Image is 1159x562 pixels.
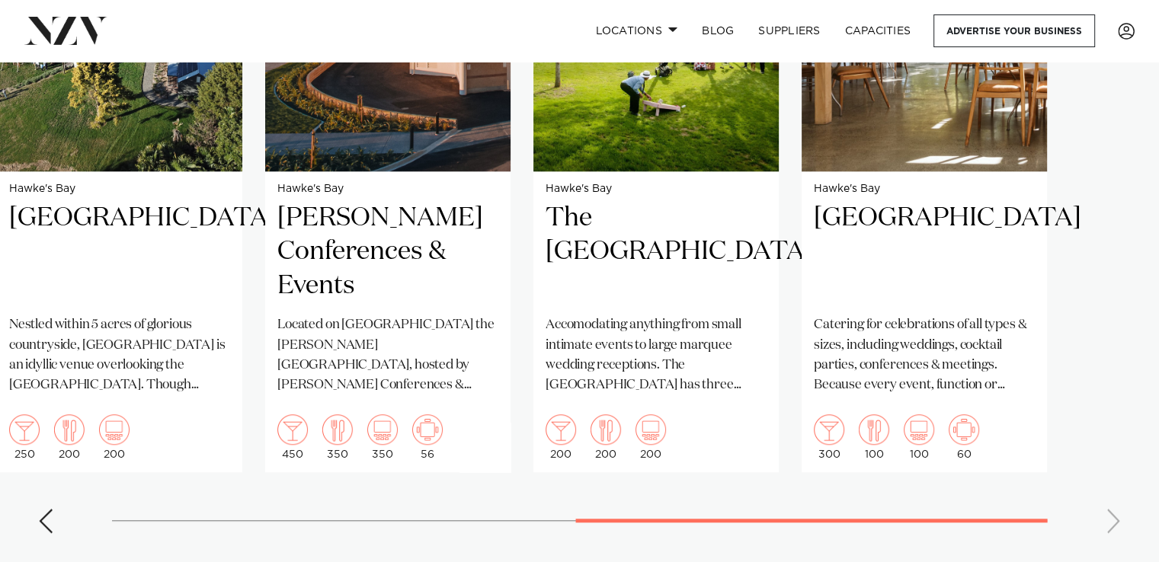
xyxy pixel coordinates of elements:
p: Nestled within 5 acres of glorious countryside, [GEOGRAPHIC_DATA] is an idyllic venue overlooking... [9,315,230,395]
div: 250 [9,414,40,460]
img: dining.png [322,414,353,445]
div: 200 [591,414,621,460]
img: dining.png [591,414,621,445]
a: Capacities [833,14,924,47]
div: 100 [859,414,889,460]
img: meeting.png [412,414,443,445]
small: Hawke's Bay [277,184,498,195]
div: 200 [54,414,85,460]
div: 200 [99,414,130,460]
div: 56 [412,414,443,460]
p: Accomodating anything from small intimate events to large marquee wedding receptions. The [GEOGRA... [546,315,767,395]
div: 60 [949,414,979,460]
img: cocktail.png [277,414,308,445]
div: 450 [277,414,308,460]
div: 200 [636,414,666,460]
h2: [GEOGRAPHIC_DATA] [814,201,1035,304]
img: theatre.png [99,414,130,445]
img: cocktail.png [9,414,40,445]
p: Catering for celebrations of all types & sizes, including weddings, cocktail parties, conferences... [814,315,1035,395]
img: cocktail.png [814,414,844,445]
h2: [PERSON_NAME] Conferences & Events [277,201,498,304]
a: Advertise your business [933,14,1095,47]
h2: [GEOGRAPHIC_DATA] [9,201,230,304]
img: theatre.png [636,414,666,445]
img: theatre.png [904,414,934,445]
img: nzv-logo.png [24,17,107,44]
h2: The [GEOGRAPHIC_DATA] [546,201,767,304]
div: 300 [814,414,844,460]
img: dining.png [54,414,85,445]
small: Hawke's Bay [9,184,230,195]
p: Located on [GEOGRAPHIC_DATA] the [PERSON_NAME][GEOGRAPHIC_DATA], hosted by [PERSON_NAME] Conferen... [277,315,498,395]
small: Hawke's Bay [814,184,1035,195]
img: cocktail.png [546,414,576,445]
small: Hawke's Bay [546,184,767,195]
img: dining.png [859,414,889,445]
img: theatre.png [367,414,398,445]
a: BLOG [690,14,746,47]
a: SUPPLIERS [746,14,832,47]
a: Locations [583,14,690,47]
div: 350 [322,414,353,460]
div: 350 [367,414,398,460]
img: meeting.png [949,414,979,445]
div: 100 [904,414,934,460]
div: 200 [546,414,576,460]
